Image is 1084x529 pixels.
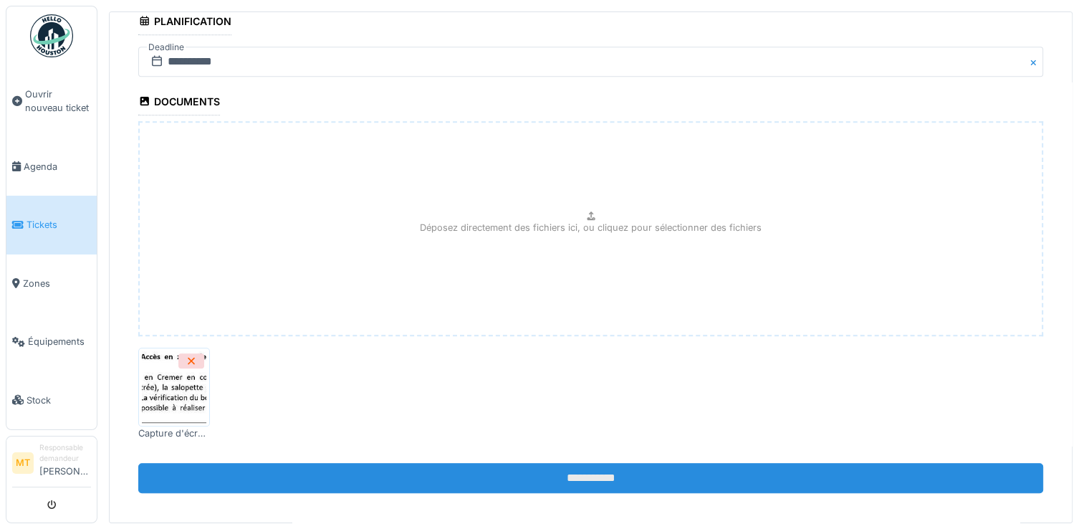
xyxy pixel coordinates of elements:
[23,277,91,290] span: Zones
[147,39,186,55] label: Deadline
[12,442,91,487] a: MT Responsable demandeur[PERSON_NAME]
[138,91,220,115] div: Documents
[27,394,91,407] span: Stock
[1027,47,1043,77] button: Close
[27,218,91,232] span: Tickets
[6,313,97,371] a: Équipements
[30,14,73,57] img: Badge_color-CXgf-gQk.svg
[25,87,91,115] span: Ouvrir nouveau ticket
[12,452,34,474] li: MT
[39,442,91,484] li: [PERSON_NAME]
[6,138,97,196] a: Agenda
[142,351,206,423] img: 1eib5it5eqahr3f3b2mqzxylxg3y
[24,160,91,173] span: Agenda
[138,426,210,440] div: Capture d'écran [DATE] 144044.png
[6,371,97,429] a: Stock
[6,196,97,254] a: Tickets
[420,221,762,234] p: Déposez directement des fichiers ici, ou cliquez pour sélectionner des fichiers
[28,335,91,348] span: Équipements
[138,11,231,35] div: Planification
[6,254,97,313] a: Zones
[6,65,97,138] a: Ouvrir nouveau ticket
[39,442,91,464] div: Responsable demandeur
